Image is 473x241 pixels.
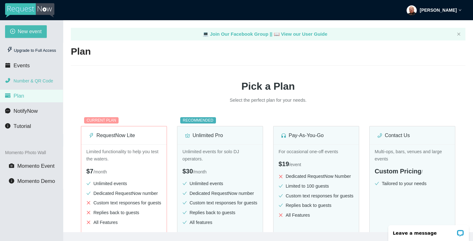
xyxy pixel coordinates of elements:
[71,45,465,58] h2: Plan
[193,169,206,174] span: / month
[9,163,14,168] span: camera
[14,93,24,99] span: Plan
[182,180,258,187] li: Unlimited events
[375,168,421,175] span: Custom Pricing
[279,160,289,167] span: $19
[86,210,91,215] span: close
[281,131,351,139] div: Pay-As-You-Go
[279,212,354,219] li: All Features
[274,31,328,37] a: laptop View our User Guide
[5,78,10,83] span: phone
[18,27,42,35] span: New event
[377,133,382,138] span: phone
[182,209,258,216] li: Replies back to guests
[9,178,14,184] span: info-circle
[420,8,457,13] strong: [PERSON_NAME]
[86,181,91,186] span: check
[182,191,187,196] span: check
[421,169,423,174] span: /
[14,108,38,114] span: NotifyNow
[86,191,91,196] span: check
[93,169,107,174] span: / month
[14,63,30,69] span: Events
[375,148,450,162] p: Multi-ops, bars, venues and large events
[89,133,94,138] span: thunderbolt
[289,162,301,167] span: / event
[5,108,10,113] span: message
[86,148,162,162] p: Limited functionality to help you test the waters.
[5,25,47,38] button: plus-circleNew event
[279,148,354,155] p: For occasional one-off events
[281,133,286,138] span: customer-service
[86,209,162,216] li: Replies back to guests
[274,31,280,37] span: laptop
[5,44,58,57] div: Upgrade to Full Access
[182,220,187,225] span: check
[457,32,461,36] button: close
[5,93,10,98] span: credit-card
[17,163,55,169] span: Momento Event
[182,148,258,162] p: Unlimited events for solo DJ operators.
[377,131,447,139] div: Contact Us
[17,178,55,184] span: Momento Demo
[203,31,209,37] span: laptop
[14,78,53,83] span: Number & QR Code
[10,29,15,35] span: plus-circle
[182,201,187,205] span: check
[279,194,283,198] span: check
[182,190,258,197] li: Dedicated RequestNow number
[182,181,187,186] span: check
[86,219,162,226] li: All Features
[279,202,354,209] li: Replies back to guests
[86,201,91,205] span: close
[86,190,162,197] li: Dedicated RequestNow number
[279,203,283,208] span: check
[182,199,258,207] li: Custom text responses for guests
[5,123,10,129] span: info-circle
[384,221,473,241] iframe: LiveChat chat widget
[185,133,190,138] span: crown
[180,117,216,124] sup: RECOMMENDED
[173,97,363,104] p: Select the perfect plan for your needs.
[279,213,283,217] span: close
[203,31,274,37] a: laptop Join Our Facebook Group ||
[86,199,162,207] li: Custom text responses for guests
[84,117,119,124] sup: CURRENT PLAN
[86,168,93,175] span: $7
[375,180,450,187] li: Tailored to your needs
[5,3,54,18] img: RequestNow
[407,5,417,15] img: ACg8ocJqA6Gnsi8d4eRagnjdP0Xw1gaeJua_zOMDhSXwVIdRBEAdyqUp=s96-c
[458,9,462,12] span: down
[279,173,354,180] li: Dedicated RequestNow Number
[279,192,354,200] li: Custom text responses for guests
[182,219,258,226] li: All features
[279,183,354,190] li: Limited to 100 guests
[182,168,193,175] span: $30
[185,131,255,139] div: Unlimited Pro
[86,220,91,225] span: close
[375,181,379,186] span: check
[14,123,31,129] span: Tutorial
[279,174,283,179] span: close
[7,47,13,52] span: thunderbolt
[86,180,162,187] li: Unlimited events
[279,184,283,188] span: check
[182,210,187,215] span: check
[5,63,10,68] span: calendar
[71,78,465,94] h1: Pick a Plan
[89,131,159,139] div: RequestNow Lite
